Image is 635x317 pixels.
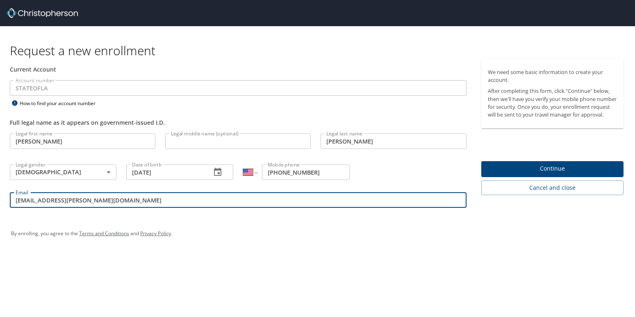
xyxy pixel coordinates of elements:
[10,65,467,74] div: Current Account
[10,164,116,180] div: [DEMOGRAPHIC_DATA]
[481,180,624,196] button: Cancel and close
[79,230,129,237] a: Terms and Conditions
[10,43,630,58] h1: Request a new enrollment
[126,164,204,180] input: MM/DD/YYYY
[488,68,617,84] p: We need some basic information to create your account.
[262,164,350,180] input: Enter phone number
[488,164,617,174] span: Continue
[481,161,624,177] button: Continue
[488,183,617,193] span: Cancel and close
[488,87,617,119] p: After completing this form, click "Continue" below, then we'll have you verify your mobile phone ...
[140,230,171,237] a: Privacy Policy
[10,118,467,127] div: Full legal name as it appears on government-issued I.D.
[7,8,78,18] img: cbt logo
[10,98,112,108] div: How to find your account number
[11,223,624,244] div: By enrolling, you agree to the and .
